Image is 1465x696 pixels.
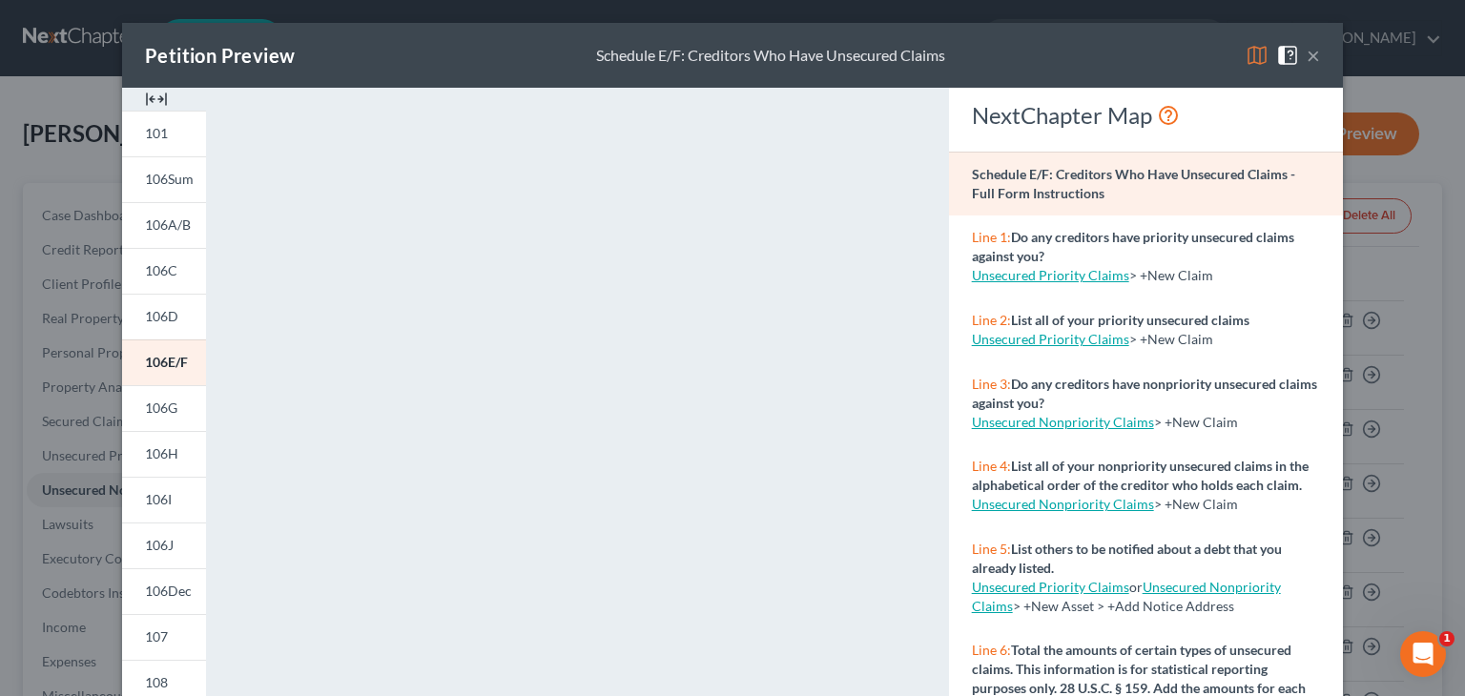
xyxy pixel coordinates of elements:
a: Unsecured Priority Claims [972,267,1129,283]
button: × [1307,44,1320,67]
a: 106G [122,385,206,431]
a: Unsecured Nonpriority Claims [972,579,1281,614]
strong: List others to be notified about a debt that you already listed. [972,541,1282,576]
span: 106A/B [145,216,191,233]
span: 106C [145,262,177,278]
a: Unsecured Nonpriority Claims [972,414,1154,430]
span: Line 3: [972,376,1011,392]
a: 106C [122,248,206,294]
a: 106D [122,294,206,339]
a: 107 [122,614,206,660]
span: Line 6: [972,642,1011,658]
strong: Do any creditors have nonpriority unsecured claims against you? [972,376,1317,411]
span: 106I [145,491,172,507]
img: expand-e0f6d898513216a626fdd78e52531dac95497ffd26381d4c15ee2fc46db09dca.svg [145,88,168,111]
a: 106Dec [122,568,206,614]
img: map-eea8200ae884c6f1103ae1953ef3d486a96c86aabb227e865a55264e3737af1f.svg [1246,44,1269,67]
span: > +New Claim [1154,496,1238,512]
span: > +New Claim [1129,331,1213,347]
div: Petition Preview [145,42,295,69]
strong: List all of your nonpriority unsecured claims in the alphabetical order of the creditor who holds... [972,458,1309,493]
a: Unsecured Nonpriority Claims [972,496,1154,512]
a: 101 [122,111,206,156]
strong: List all of your priority unsecured claims [1011,312,1249,328]
span: > +New Asset > +Add Notice Address [972,579,1281,614]
span: 106H [145,445,178,461]
span: > +New Claim [1129,267,1213,283]
span: 107 [145,628,168,645]
a: 106H [122,431,206,477]
span: 106G [145,399,177,416]
a: Unsecured Priority Claims [972,579,1129,595]
span: 106D [145,308,178,324]
a: Unsecured Priority Claims [972,331,1129,347]
a: 106J [122,522,206,568]
strong: Schedule E/F: Creditors Who Have Unsecured Claims - Full Form Instructions [972,166,1295,201]
div: Schedule E/F: Creditors Who Have Unsecured Claims [596,45,945,67]
span: or [972,579,1143,595]
strong: Do any creditors have priority unsecured claims against you? [972,229,1294,264]
iframe: Intercom live chat [1400,631,1446,677]
span: 101 [145,125,168,141]
a: 106E/F [122,339,206,385]
span: > +New Claim [1154,414,1238,430]
a: 106I [122,477,206,522]
a: 106Sum [122,156,206,202]
a: 106A/B [122,202,206,248]
span: Line 5: [972,541,1011,557]
span: 106J [145,537,174,553]
div: NextChapter Map [972,100,1320,131]
span: Line 4: [972,458,1011,474]
span: Line 2: [972,312,1011,328]
span: 1 [1439,631,1455,646]
span: 106Sum [145,171,194,187]
span: Line 1: [972,229,1011,245]
span: 106Dec [145,583,192,599]
img: help-close-5ba153eb36485ed6c1ea00a893f15db1cb9b99d6cae46e1a8edb6c62d00a1a76.svg [1276,44,1299,67]
span: 106E/F [145,354,188,370]
span: 108 [145,674,168,690]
